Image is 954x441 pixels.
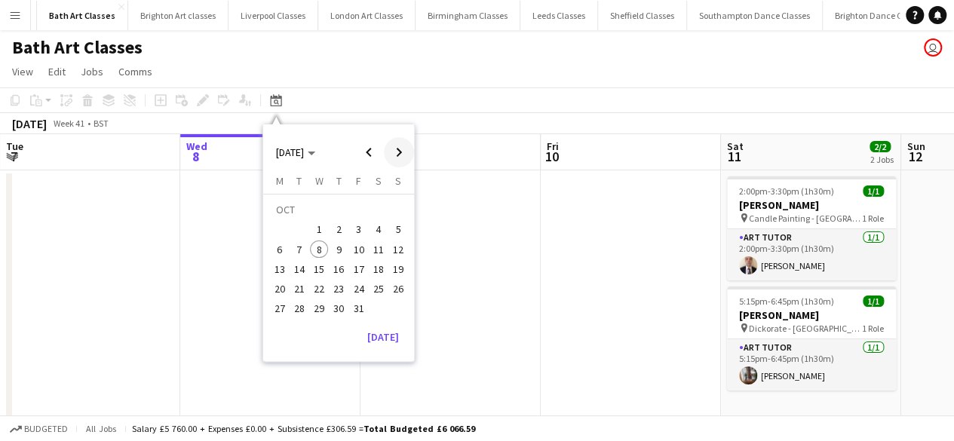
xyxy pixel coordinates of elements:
[727,286,896,390] app-job-card: 5:15pm-6:45pm (1h30m)1/1[PERSON_NAME] Dickorate - [GEOGRAPHIC_DATA]1 RoleArt Tutor1/15:15pm-6:45p...
[369,219,388,239] button: 04-10-2025
[905,148,925,165] span: 12
[329,240,348,259] button: 09-10-2025
[356,174,361,188] span: F
[309,219,329,239] button: 01-10-2025
[329,299,348,318] button: 30-10-2025
[863,296,884,307] span: 1/1
[269,279,289,299] button: 20-10-2025
[6,139,23,153] span: Tue
[309,240,329,259] button: 08-10-2025
[329,259,348,279] button: 16-10-2025
[309,259,329,279] button: 15-10-2025
[725,148,744,165] span: 11
[184,148,207,165] span: 8
[186,139,207,153] span: Wed
[329,279,348,299] button: 23-10-2025
[370,240,388,259] span: 11
[275,174,283,188] span: M
[376,174,382,188] span: S
[81,65,103,78] span: Jobs
[229,1,318,30] button: Liverpool Classes
[290,279,309,299] button: 21-10-2025
[870,154,894,165] div: 2 Jobs
[749,323,862,334] span: Dickorate - [GEOGRAPHIC_DATA]
[388,240,408,259] button: 12-10-2025
[350,280,368,298] span: 24
[310,260,328,278] span: 15
[350,240,368,259] span: 10
[727,229,896,280] app-card-role: Art Tutor1/12:00pm-3:30pm (1h30m)[PERSON_NAME]
[309,279,329,299] button: 22-10-2025
[823,1,938,30] button: Brighton Dance Classes
[330,240,348,259] span: 9
[354,137,384,167] button: Previous month
[727,308,896,322] h3: [PERSON_NAME]
[48,65,66,78] span: Edit
[389,260,407,278] span: 19
[309,299,329,318] button: 29-10-2025
[384,137,414,167] button: Next month
[348,219,368,239] button: 03-10-2025
[271,300,289,318] span: 27
[369,279,388,299] button: 25-10-2025
[749,213,862,224] span: Candle Painting - [GEOGRAPHIC_DATA]
[389,280,407,298] span: 26
[315,174,324,188] span: W
[271,260,289,278] span: 13
[83,423,119,434] span: All jobs
[8,421,70,437] button: Budgeted
[862,213,884,224] span: 1 Role
[547,139,559,153] span: Fri
[350,260,368,278] span: 17
[290,300,308,318] span: 28
[727,339,896,390] app-card-role: Art Tutor1/15:15pm-6:45pm (1h30m)[PERSON_NAME]
[270,139,321,166] button: Choose month and year
[290,240,308,259] span: 7
[369,259,388,279] button: 18-10-2025
[271,280,289,298] span: 20
[330,260,348,278] span: 16
[350,300,368,318] span: 31
[388,259,408,279] button: 19-10-2025
[520,1,598,30] button: Leeds Classes
[863,185,884,197] span: 1/1
[687,1,823,30] button: Southampton Dance Classes
[370,260,388,278] span: 18
[907,139,925,153] span: Sun
[739,185,834,197] span: 2:00pm-3:30pm (1h30m)
[269,299,289,318] button: 27-10-2025
[75,62,109,81] a: Jobs
[94,118,109,129] div: BST
[336,174,342,188] span: T
[12,36,143,59] h1: Bath Art Classes
[862,323,884,334] span: 1 Role
[269,200,408,219] td: OCT
[348,279,368,299] button: 24-10-2025
[290,259,309,279] button: 14-10-2025
[310,300,328,318] span: 29
[739,296,834,307] span: 5:15pm-6:45pm (1h30m)
[416,1,520,30] button: Birmingham Classes
[395,174,401,188] span: S
[330,280,348,298] span: 23
[12,65,33,78] span: View
[330,300,348,318] span: 30
[290,260,308,278] span: 14
[870,141,891,152] span: 2/2
[727,139,744,153] span: Sat
[37,1,128,30] button: Bath Art Classes
[271,240,289,259] span: 6
[118,65,152,78] span: Comms
[290,299,309,318] button: 28-10-2025
[388,279,408,299] button: 26-10-2025
[544,148,559,165] span: 10
[330,221,348,239] span: 2
[132,423,475,434] div: Salary £5 760.00 + Expenses £0.00 + Subsistence £306.59 =
[389,240,407,259] span: 12
[329,219,348,239] button: 02-10-2025
[348,240,368,259] button: 10-10-2025
[350,221,368,239] span: 3
[6,62,39,81] a: View
[388,219,408,239] button: 05-10-2025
